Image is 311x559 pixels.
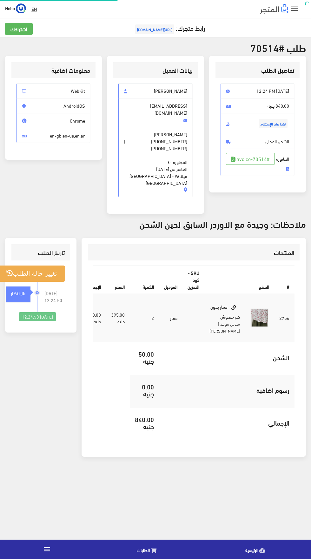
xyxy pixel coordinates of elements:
[130,266,159,294] th: الكمية
[134,22,205,34] a: رابط متجرك:[URL][DOMAIN_NAME]
[182,266,204,294] th: SKU - كود التخزين
[151,145,187,152] span: [PHONE_NUMBER]
[221,134,294,149] span: الشحن المحلي
[202,541,311,557] a: الرئيسية
[118,83,192,98] span: [PERSON_NAME]
[19,312,56,321] div: [DATE] 12:24:53
[135,416,154,430] h5: 840.00 جنيه
[94,541,202,557] a: الطلبات
[118,127,192,197] span: [PERSON_NAME] - |
[164,419,289,426] h5: اﻹجمالي
[159,294,182,342] td: خمار
[29,3,39,15] a: EN
[106,266,130,294] th: السعر
[245,546,258,554] span: الرئيسية
[130,294,159,342] td: 2
[135,24,174,34] span: [URL][DOMAIN_NAME]
[290,4,299,14] i: 
[81,266,106,294] th: اﻹجمالي
[164,354,289,361] h5: الشحن
[260,4,288,14] img: .
[5,4,15,12] span: Noha
[17,128,90,143] span: en-gb,en-us,en,ar
[5,3,26,13] a: ... Noha
[5,219,306,229] h3: ملاحظات: وجيدة مع الاوردر السابق لحين الشحن
[135,383,154,397] h5: 0.00 جنيه
[5,23,33,35] a: اشتراكك
[221,98,294,113] span: 840.00 جنيه
[17,250,65,256] h3: تاريخ الطلب
[137,546,150,554] span: الطلبات
[220,320,240,327] small: مقاس موحد
[17,83,90,98] span: WebKit
[151,138,187,145] span: [PHONE_NUMBER]
[43,545,51,553] i: 
[118,67,192,73] h3: بيانات العميل
[226,153,275,165] a: #Invoice-70514
[135,350,154,364] h5: 50.00 جنيه
[274,266,294,294] th: #
[44,290,65,304] span: [DATE] 12:24:53
[204,266,274,294] th: المنتج
[159,266,182,294] th: الموديل
[17,98,90,113] span: AndroidOS
[106,294,130,342] td: 395.00 جنيه
[204,294,245,342] td: خمار بدون كم منقوش
[17,67,90,73] h3: معلومات إضافية
[259,119,288,128] span: نقدا عند الإستلام
[17,113,90,128] span: Chrome
[221,67,294,73] h3: تفاصيل الطلب
[81,294,106,342] td: 790.00 جنيه
[5,42,306,53] h2: طلب #70514
[118,98,192,127] span: [EMAIL_ADDRESS][DOMAIN_NAME]
[93,250,294,256] h3: المنتجات
[16,3,26,14] img: ...
[221,149,294,176] span: الفاتورة
[274,294,294,342] td: 2756
[11,289,25,296] strong: بالإنتظار
[221,83,294,98] span: [DATE] 12:24 PM
[31,5,37,13] u: EN
[124,152,187,186] span: المجاورة ٤٠ العاشر من [DATE] فيلا ٧٨ - [GEOGRAPHIC_DATA], [GEOGRAPHIC_DATA]
[209,320,240,334] small: | [PERSON_NAME]
[164,387,289,394] h5: رسوم اضافية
